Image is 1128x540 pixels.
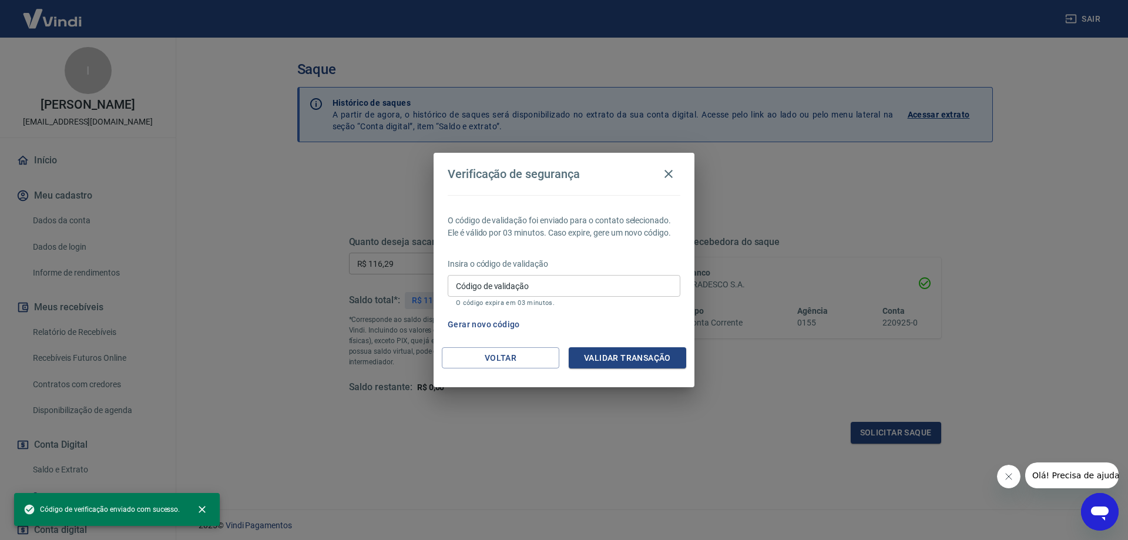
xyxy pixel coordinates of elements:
iframe: Mensagem da empresa [1025,462,1119,488]
p: Insira o código de validação [448,258,680,270]
iframe: Botão para abrir a janela de mensagens [1081,493,1119,531]
button: Voltar [442,347,559,369]
iframe: Fechar mensagem [997,465,1020,488]
p: O código de validação foi enviado para o contato selecionado. Ele é válido por 03 minutos. Caso e... [448,214,680,239]
button: Gerar novo código [443,314,525,336]
h4: Verificação de segurança [448,167,580,181]
button: Validar transação [569,347,686,369]
span: Código de verificação enviado com sucesso. [23,504,180,515]
p: O código expira em 03 minutos. [456,299,672,307]
button: close [189,497,215,522]
span: Olá! Precisa de ajuda? [7,8,99,18]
